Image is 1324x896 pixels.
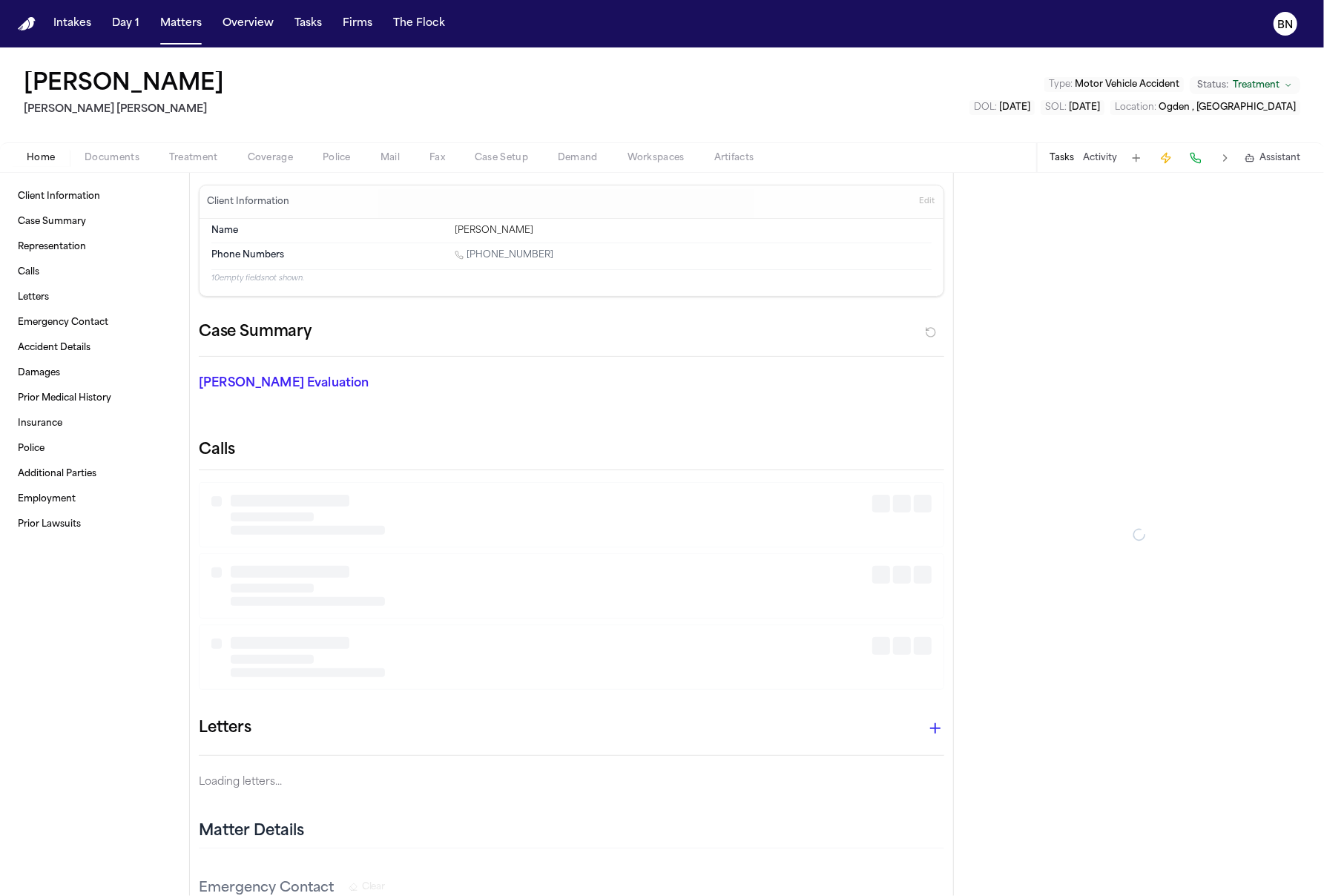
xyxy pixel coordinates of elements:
span: Documents [85,152,139,164]
button: Edit Type: Motor Vehicle Accident [1044,77,1184,92]
p: Loading letters... [199,774,944,791]
span: [DATE] [999,103,1030,112]
a: Prior Medical History [12,386,177,410]
a: Representation [12,235,177,259]
button: Assistant [1245,152,1300,164]
button: Day 1 [106,10,145,37]
a: Insurance [12,412,177,435]
span: Mail [381,152,400,164]
button: Create Immediate Task [1156,148,1176,168]
button: Edit Location: Ogden , UT [1110,100,1300,115]
h2: Matter Details [199,821,304,842]
button: Edit SOL: 2029-07-06 [1041,100,1104,115]
p: 10 empty fields not shown. [211,273,932,284]
span: Demand [558,152,598,164]
a: Client Information [12,185,177,208]
a: Call 1 (801) 941-2984 [455,249,553,261]
span: Phone Numbers [211,249,284,261]
span: Status: [1197,79,1228,91]
a: Additional Parties [12,462,177,486]
img: Finch Logo [18,17,36,31]
span: DOL : [974,103,997,112]
button: Matters [154,10,208,37]
button: Edit [915,190,939,214]
h2: Case Summary [199,320,312,344]
button: Firms [337,10,378,37]
a: Home [18,17,36,31]
button: Edit DOL: 2025-07-06 [969,100,1035,115]
dt: Name [211,225,446,237]
button: Add Task [1126,148,1147,168]
span: SOL : [1045,103,1067,112]
span: Workspaces [628,152,685,164]
span: Artifacts [714,152,754,164]
a: Case Summary [12,210,177,234]
button: Tasks [1050,152,1074,164]
button: Clear Emergency Contact [349,881,385,893]
span: Police [323,152,351,164]
h1: Letters [199,717,251,740]
button: Intakes [47,10,97,37]
button: Overview [217,10,280,37]
span: Treatment [1233,79,1279,91]
span: Assistant [1259,152,1300,164]
span: Coverage [248,152,293,164]
a: Prior Lawsuits [12,513,177,536]
span: Ogden , [GEOGRAPHIC_DATA] [1159,103,1296,112]
button: The Flock [387,10,451,37]
h2: [PERSON_NAME] [PERSON_NAME] [24,101,230,119]
span: Case Setup [475,152,528,164]
div: [PERSON_NAME] [455,225,932,237]
span: Type : [1049,80,1073,89]
a: Emergency Contact [12,311,177,335]
button: Change status from Treatment [1190,76,1300,94]
button: Edit matter name [24,71,224,98]
button: Tasks [289,10,328,37]
button: Make a Call [1185,148,1206,168]
p: [PERSON_NAME] Evaluation [199,375,435,392]
h1: [PERSON_NAME] [24,71,224,98]
span: Edit [919,197,935,207]
a: Accident Details [12,336,177,360]
a: Letters [12,286,177,309]
h3: Client Information [204,196,292,208]
span: Home [27,152,55,164]
button: Activity [1083,152,1117,164]
h2: Calls [199,440,944,461]
a: Employment [12,487,177,511]
span: [DATE] [1069,103,1100,112]
span: Motor Vehicle Accident [1075,80,1179,89]
span: Clear [362,881,385,893]
a: Calls [12,260,177,284]
span: Treatment [169,152,218,164]
span: Location : [1115,103,1156,112]
a: Damages [12,361,177,385]
a: Police [12,437,177,461]
span: Fax [429,152,445,164]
